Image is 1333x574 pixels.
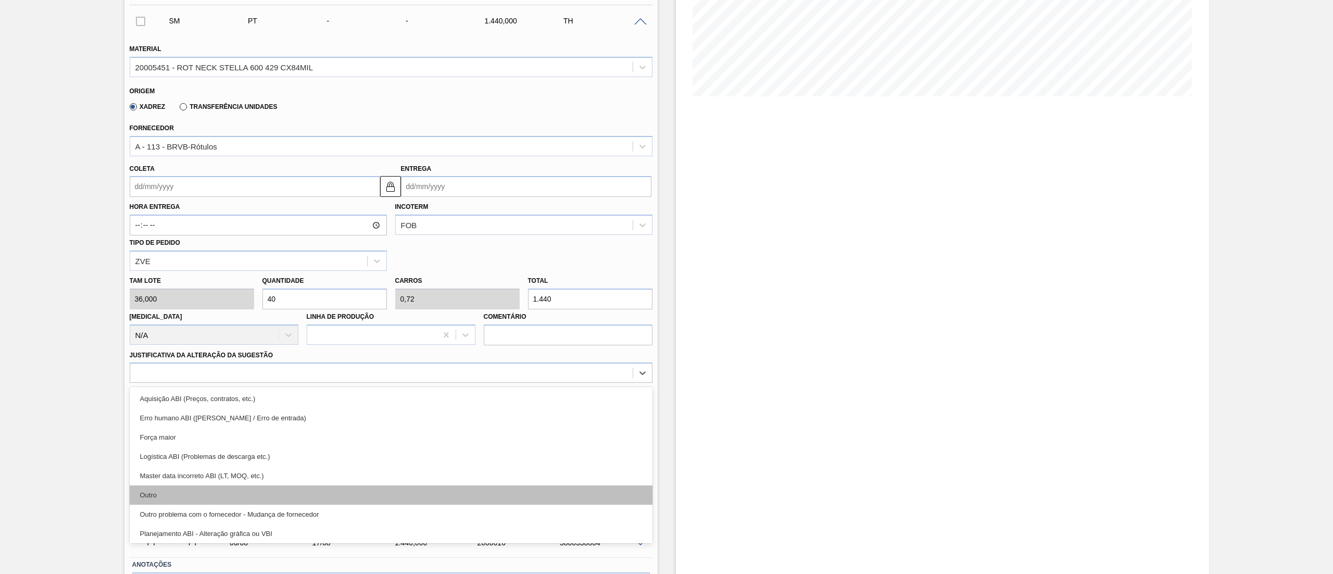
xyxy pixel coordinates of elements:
[130,408,652,428] div: Erro humano ABI ([PERSON_NAME] / Erro de entrada)
[130,199,387,215] label: Hora Entrega
[403,17,493,25] div: -
[401,165,432,172] label: Entrega
[135,142,217,151] div: A - 113 - BRVB-Rótulos
[130,124,174,132] label: Fornecedor
[395,203,429,210] label: Incoterm
[130,524,652,543] div: Planejamento ABI - Alteração gráfica ou VBI
[130,239,180,246] label: Tipo de pedido
[130,447,652,466] div: Logística ABI (Problemas de descarga etc.)
[130,385,652,401] label: Observações
[324,17,414,25] div: -
[130,389,652,408] div: Aquisição ABI (Preços, contratos, etc.)
[482,17,572,25] div: 1.440,000
[130,176,380,197] input: dd/mm/yyyy
[130,165,155,172] label: Coleta
[167,17,257,25] div: Sugestão Manual
[307,313,374,320] label: Linha de Produção
[130,466,652,485] div: Master data incorreto ABI (LT, MOQ, etc.)
[132,557,650,572] label: Anotações
[135,256,150,265] div: ZVE
[130,428,652,447] div: Força maior
[130,45,161,53] label: Material
[180,103,277,110] label: Transferência Unidades
[130,103,166,110] label: Xadrez
[384,180,397,193] img: locked
[262,277,304,284] label: Quantidade
[135,63,313,71] div: 20005451 - ROT NECK STELLA 600 429 CX84MIL
[130,313,182,320] label: [MEDICAL_DATA]
[130,485,652,505] div: Outro
[528,277,548,284] label: Total
[130,352,273,359] label: Justificativa da Alteração da Sugestão
[130,505,652,524] div: Outro problema com o fornecedor - Mudança de fornecedor
[380,176,401,197] button: locked
[401,176,651,197] input: dd/mm/yyyy
[130,273,254,289] label: Tam lote
[395,277,422,284] label: Carros
[484,309,652,325] label: Comentário
[401,221,417,230] div: FOB
[561,17,651,25] div: TH
[245,17,335,25] div: Pedido de Transferência
[130,88,155,95] label: Origem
